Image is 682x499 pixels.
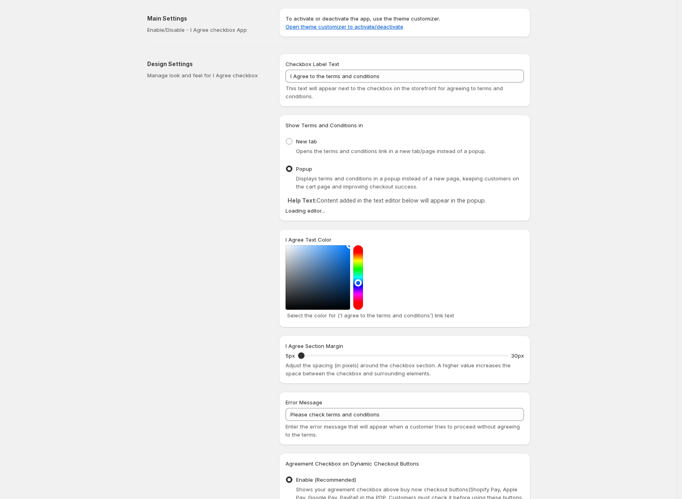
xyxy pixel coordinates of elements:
span: Adjust the spacing (in pixels) around the checkbox section. A higher value increases the space be... [286,362,511,377]
h2: Design Settings [147,60,266,68]
span: Opens the terms and conditions link in a new tab/page instead of a popup. [296,148,486,154]
p: To activate or deactivate the app, use the theme customizer. [286,14,524,31]
span: I Agree Section Margin [286,343,343,349]
h2: Main Settings [147,14,266,23]
span: Show Terms and Conditions in [286,122,363,128]
span: This text will appear next to the checkbox on the storefront for agreeing to terms and conditions. [286,85,503,99]
p: 5px [286,352,295,360]
span: Enable (Recommended) [296,476,356,483]
strong: Help Text: [288,197,317,204]
a: Open theme customizer to activate/deactivate [286,23,403,30]
span: Displays terms and conditions in a popup instead of a new page, keeping customers on the cart pag... [296,175,519,190]
h3: Agreement Checkbox on Dynamic Checkout Buttons [286,460,524,468]
span: Enter the error message that will appear when a customer tries to proceed without agreeing to the... [286,423,520,438]
p: Select the color for ('I agree to the terms and conditions') link text [287,311,522,319]
p: Content added in the text editor below will appear in the popup. [288,197,522,205]
span: Checkbox Label Text [286,61,339,67]
span: Popup [296,166,312,172]
span: New tab [296,138,317,145]
div: Loading editor... [286,207,524,215]
p: Enable/Disable - I Agree checkbox App [147,26,266,34]
p: Manage look and feel for I Agree checkbox [147,71,266,79]
span: Error Message [286,399,322,406]
p: 30px [511,352,524,360]
label: I Agree Text Color [286,236,332,244]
